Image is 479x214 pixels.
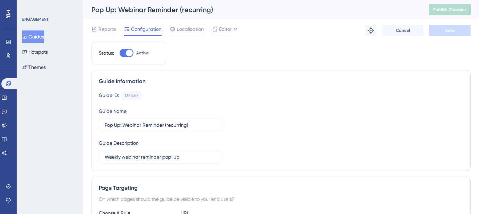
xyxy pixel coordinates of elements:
span: Cancel [396,28,410,33]
span: Localization [177,25,204,33]
div: Guide Information [99,77,463,86]
div: Guide Name [99,107,127,115]
div: On which pages should the guide be visible to your end users? [99,195,463,203]
div: ENGAGEMENT [22,17,49,22]
span: Configuration [131,25,162,33]
span: Editor [219,25,232,33]
span: Save [445,28,455,33]
div: Guide Description [99,139,139,147]
span: Reports [98,25,116,33]
div: Status: [99,49,114,57]
button: Publish Changes [429,4,471,15]
div: Page Targeting [99,184,463,192]
button: Guides [22,30,44,43]
button: Hotspots [22,46,48,58]
div: 138460 [125,93,138,98]
button: Themes [22,61,46,73]
span: Publish Changes [433,7,467,12]
div: Guide ID: [99,91,119,100]
button: Cancel [382,25,424,36]
input: Type your Guide’s Description here [105,153,216,161]
span: Active [136,50,149,56]
div: Pop Up: Webinar Reminder (recurring) [92,5,412,15]
button: Save [429,25,471,36]
input: Type your Guide’s Name here [105,121,216,129]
